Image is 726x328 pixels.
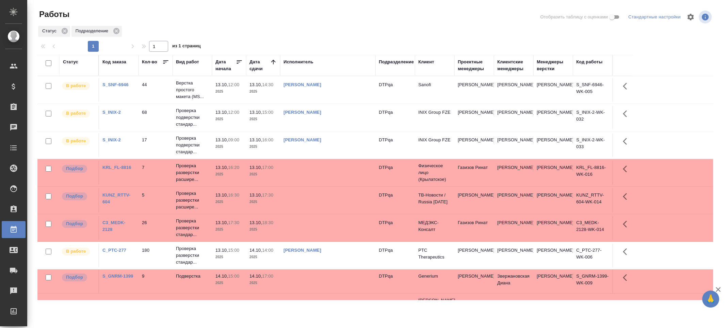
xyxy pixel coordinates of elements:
[699,11,713,24] span: Посмотреть информацию
[249,82,262,87] p: 13.10,
[375,106,415,129] td: DTPqa
[375,269,415,293] td: DTPqa
[38,26,70,37] div: Статус
[215,116,243,123] p: 2025
[494,244,533,267] td: [PERSON_NAME]
[139,244,173,267] td: 180
[576,59,602,65] div: Код работы
[249,116,277,123] p: 2025
[176,80,209,100] p: Верстка простого макета (MS...
[619,188,635,205] button: Здесь прячутся важные кнопки
[497,59,530,72] div: Клиентские менеджеры
[176,59,199,65] div: Вид работ
[537,273,569,280] p: [PERSON_NAME]
[454,188,494,212] td: [PERSON_NAME]
[494,133,533,157] td: [PERSON_NAME]
[215,248,228,253] p: 13.10,
[66,220,83,227] p: Подбор
[66,274,83,281] p: Подбор
[537,109,569,116] p: [PERSON_NAME]
[215,220,228,225] p: 13.10,
[61,219,95,229] div: Можно подбирать исполнителей
[249,171,277,178] p: 2025
[375,161,415,185] td: DTPqa
[619,161,635,177] button: Здесь прячутся важные кнопки
[102,220,126,232] a: C3_MEDK-2128
[418,59,434,65] div: Клиент
[494,269,533,293] td: Звержановская Диана
[573,244,612,267] td: C_PTC-277-WK-006
[454,244,494,267] td: [PERSON_NAME]
[249,192,262,198] p: 13.10,
[705,292,716,306] span: 🙏
[61,192,95,201] div: Можно подбирать исполнителей
[619,216,635,232] button: Здесь прячутся важные кнопки
[176,107,209,128] p: Проверка подверстки стандар...
[228,165,239,170] p: 16:20
[139,269,173,293] td: 9
[262,248,273,253] p: 14:00
[494,106,533,129] td: [PERSON_NAME]
[228,248,239,253] p: 15:00
[215,192,228,198] p: 13.10,
[262,192,273,198] p: 17:30
[63,59,78,65] div: Статус
[249,143,277,150] p: 2025
[537,192,569,199] p: [PERSON_NAME]
[573,269,612,293] td: S_GNRM-1399-WK-009
[215,143,243,150] p: 2025
[454,269,494,293] td: [PERSON_NAME]
[537,59,569,72] div: Менеджеры верстки
[375,78,415,102] td: DTPqa
[537,164,569,171] p: [PERSON_NAME]
[284,82,321,87] a: [PERSON_NAME]
[176,218,209,238] p: Проверка разверстки стандар...
[228,192,239,198] p: 16:30
[537,137,569,143] p: [PERSON_NAME]
[375,133,415,157] td: DTPqa
[139,78,173,102] td: 44
[418,81,451,88] p: Sanofi
[458,59,490,72] div: Проектные менеджеры
[102,165,131,170] a: KRL_FL-8816
[454,216,494,240] td: Газизов Ринат
[215,110,228,115] p: 13.10,
[102,248,126,253] a: C_PTC-277
[262,110,273,115] p: 15:00
[228,220,239,225] p: 17:30
[228,82,239,87] p: 12:00
[284,137,321,142] a: [PERSON_NAME]
[573,78,612,102] td: S_SNF-6946-WK-005
[66,82,86,89] p: В работе
[249,274,262,279] p: 14.10,
[61,109,95,118] div: Исполнитель выполняет работу
[537,219,569,226] p: [PERSON_NAME]
[139,106,173,129] td: 68
[215,88,243,95] p: 2025
[228,110,239,115] p: 12:00
[66,193,83,200] p: Подбор
[172,42,201,52] span: из 1 страниц
[284,110,321,115] a: [PERSON_NAME]
[418,109,451,116] p: INIX Group FZE
[418,137,451,143] p: INIX Group FZE
[249,110,262,115] p: 13.10,
[284,59,313,65] div: Исполнитель
[37,9,69,20] span: Работы
[573,216,612,240] td: C3_MEDK-2128-WK-014
[228,274,239,279] p: 15:00
[375,188,415,212] td: DTPqa
[702,291,719,308] button: 🙏
[454,78,494,102] td: [PERSON_NAME]
[418,247,451,261] p: PTC Therapeutics
[418,219,451,233] p: МЕДЭКС-Консалт
[176,273,209,280] p: Подверстка
[454,106,494,129] td: [PERSON_NAME]
[619,106,635,122] button: Здесь прячутся важные кнопки
[627,12,682,22] div: split button
[249,226,277,233] p: 2025
[102,192,130,204] a: KUNZ_RTTV-604
[619,133,635,150] button: Здесь прячутся важные кнопки
[537,247,569,254] p: [PERSON_NAME]
[139,161,173,185] td: 7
